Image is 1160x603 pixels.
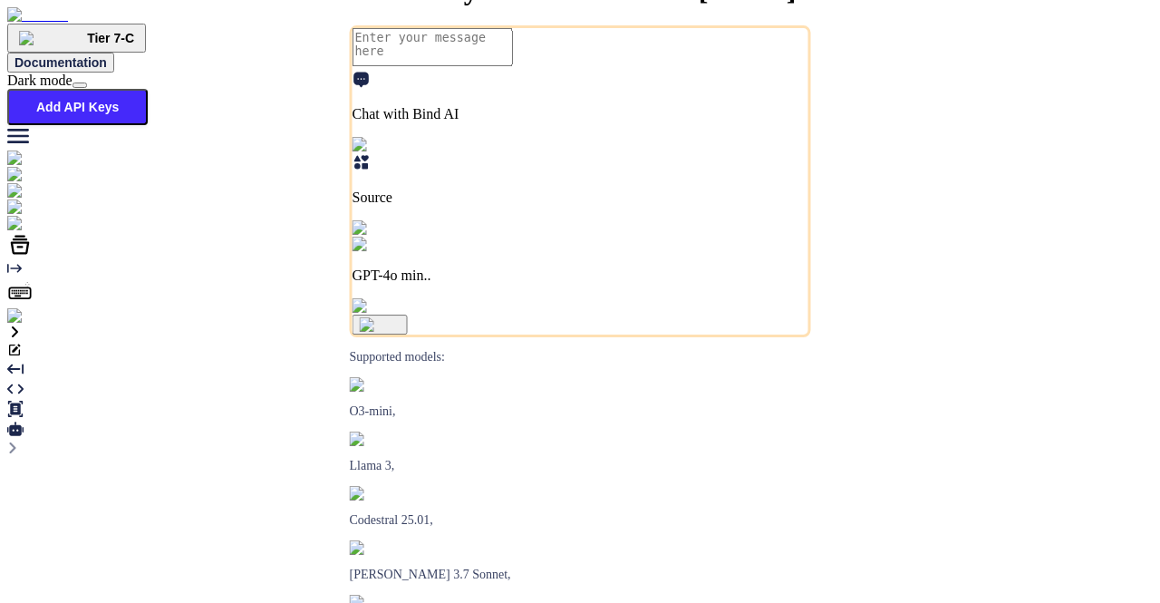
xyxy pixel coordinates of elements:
[350,513,811,528] p: Codestral 25.01,
[350,432,403,446] img: Llama2
[7,53,114,73] button: Documentation
[7,199,91,216] img: githubLight
[7,73,72,88] span: Dark mode
[350,377,398,392] img: GPT-4
[350,568,811,582] p: [PERSON_NAME] 3.7 Sonnet,
[19,31,87,45] img: premium
[7,167,72,183] img: ai-studio
[350,350,811,365] p: Supported models:
[353,106,808,122] p: Chat with Bind AI
[353,220,440,237] img: Pick Models
[353,298,430,315] img: attachment
[350,404,811,419] p: O3-mini,
[7,216,127,232] img: darkCloudIdeIcon
[350,486,419,501] img: Mistral-AI
[7,7,68,24] img: Bind AI
[350,459,811,473] p: Llama 3,
[7,308,66,325] img: settings
[350,540,398,555] img: claude
[7,89,148,125] button: Add API Keys
[87,31,134,45] span: Tier 7-C
[360,317,401,332] img: icon
[7,183,46,199] img: chat
[353,190,808,206] p: Source
[7,24,146,53] button: premiumTier 7-C
[353,137,428,153] img: Pick Tools
[353,267,808,284] p: GPT-4o min..
[353,237,442,253] img: GPT-4o mini
[14,55,107,70] span: Documentation
[7,151,46,167] img: chat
